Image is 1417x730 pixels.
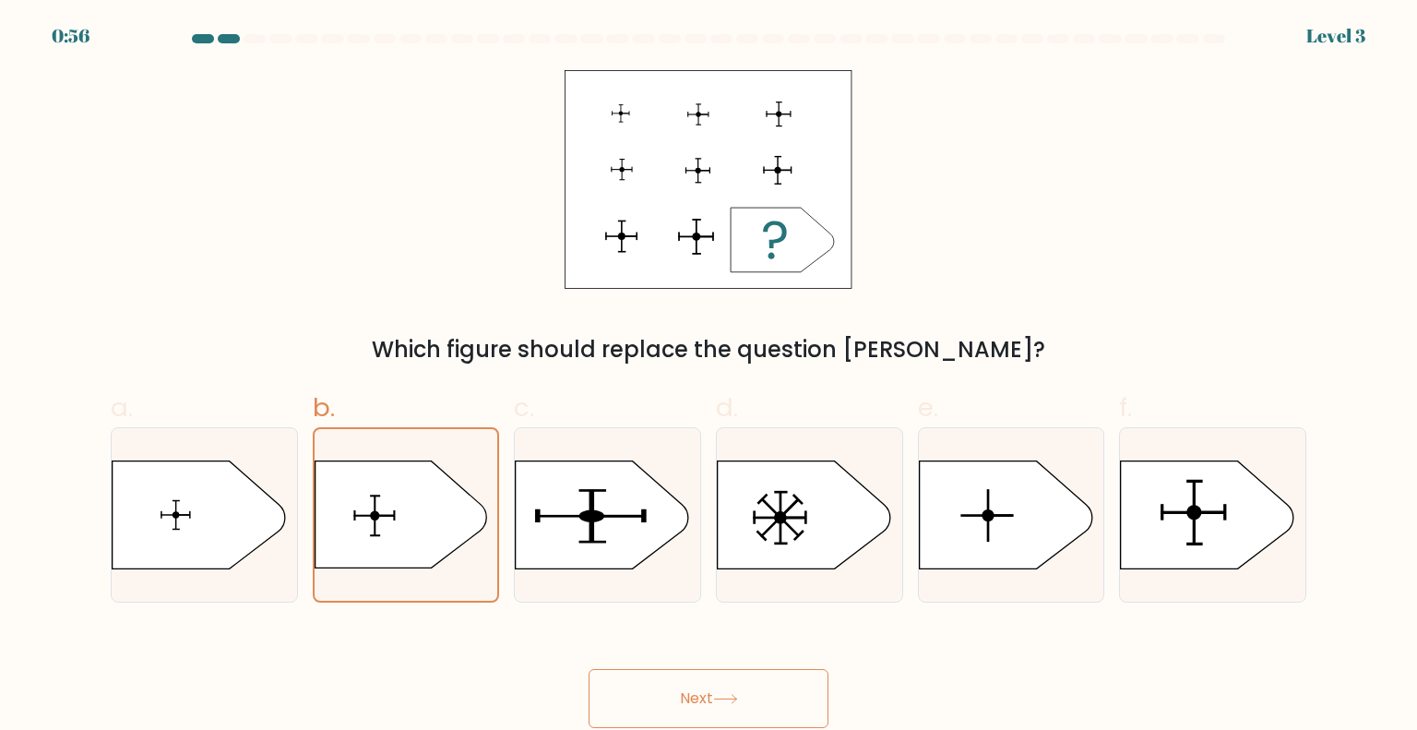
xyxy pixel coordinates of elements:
span: a. [111,389,133,425]
div: Which figure should replace the question [PERSON_NAME]? [122,333,1295,366]
button: Next [589,669,828,728]
div: Level 3 [1306,22,1365,50]
div: 0:56 [52,22,89,50]
span: b. [313,389,335,425]
span: d. [716,389,738,425]
span: e. [918,389,938,425]
span: f. [1119,389,1132,425]
span: c. [514,389,534,425]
